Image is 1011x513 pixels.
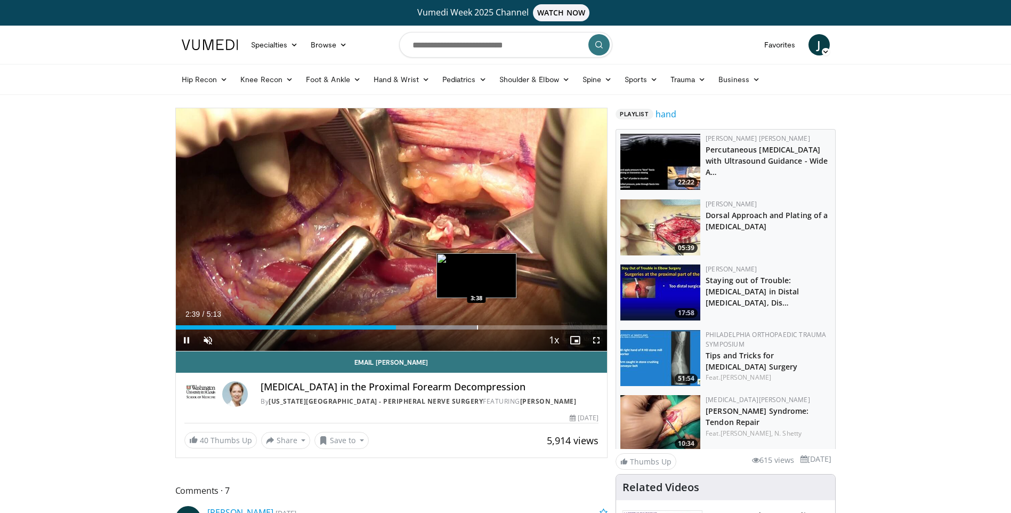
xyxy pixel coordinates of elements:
[543,330,564,351] button: Playback Rate
[269,397,483,406] a: [US_STATE][GEOGRAPHIC_DATA] - Peripheral Nerve Surgery
[616,109,653,119] span: Playlist
[706,199,757,209] a: [PERSON_NAME]
[184,381,219,407] img: Washington University School of Medicine - Peripheral Nerve Surgery
[721,373,771,382] a: [PERSON_NAME]
[706,145,828,177] a: Percutaneous [MEDICAL_DATA] with Ultrasound Guidance - Wide A…
[706,330,826,349] a: Philadelphia Orthopaedic Trauma Symposium
[620,264,700,320] img: Q2xRg7exoPLTwO8X4xMDoxOjB1O8AjAz_1.150x105_q85_crop-smart_upscale.jpg
[706,406,808,427] a: [PERSON_NAME] Syndrome: Tendon Repair
[184,432,257,448] a: 40 Thumbs Up
[533,4,589,21] span: WATCH NOW
[752,454,794,466] li: 615 views
[758,34,802,55] a: Favorites
[300,69,367,90] a: Foot & Ankle
[175,484,608,498] span: Comments 7
[706,275,799,308] a: Staying out of Trouble: [MEDICAL_DATA] in Distal [MEDICAL_DATA], Dis…
[712,69,766,90] a: Business
[183,4,828,21] a: Vumedi Week 2025 ChannelWATCH NOW
[261,397,598,406] div: By FEATURING
[675,374,698,383] span: 51:54
[436,253,516,298] img: image.jpeg
[261,432,311,449] button: Share
[774,429,802,438] a: N. Shetty
[706,134,810,143] a: [PERSON_NAME] [PERSON_NAME]
[620,199,700,255] img: 516b0d10-a1ab-4649-9951-1a3eed398be3.150x105_q85_crop-smart_upscale.jpg
[185,310,200,318] span: 2:39
[547,434,598,447] span: 5,914 views
[176,108,608,351] video-js: Video Player
[436,69,493,90] a: Pediatrics
[620,134,700,190] a: 22:22
[261,381,598,393] h4: [MEDICAL_DATA] in the Proximal Forearm Decompression
[176,351,608,373] a: Email [PERSON_NAME]
[800,453,831,465] li: [DATE]
[207,310,221,318] span: 5:13
[706,350,797,372] a: Tips and Tricks for [MEDICAL_DATA] Surgery
[620,134,700,190] img: 2e2c3164-f070-4174-973f-4291e7827284.150x105_q85_crop-smart_upscale.jpg
[176,325,608,330] div: Progress Bar
[656,108,676,121] a: hand
[197,330,219,351] button: Unmute
[493,69,576,90] a: Shoulder & Elbow
[182,39,238,50] img: VuMedi Logo
[367,69,436,90] a: Hand & Wrist
[564,330,586,351] button: Enable picture-in-picture mode
[675,178,698,187] span: 22:22
[675,439,698,448] span: 10:34
[200,435,208,445] span: 40
[664,69,713,90] a: Trauma
[620,395,700,451] img: c2ac1c6a-568a-48f4-a22f-37e1d309a625.150x105_q85_crop-smart_upscale.jpg
[314,432,369,449] button: Save to
[706,395,810,404] a: [MEDICAL_DATA][PERSON_NAME]
[706,373,831,382] div: Feat.
[222,381,248,407] img: Avatar
[586,330,607,351] button: Fullscreen
[620,330,700,386] a: 51:54
[616,453,676,470] a: Thumbs Up
[304,34,353,55] a: Browse
[706,429,831,438] div: Feat.
[176,330,197,351] button: Pause
[234,69,300,90] a: Knee Recon
[618,69,664,90] a: Sports
[706,264,757,274] a: [PERSON_NAME]
[570,413,598,423] div: [DATE]
[203,310,205,318] span: /
[620,330,700,386] img: a4dd0909-1e70-46fb-9f93-0e40411d09ca.150x105_q85_crop-smart_upscale.jpg
[675,308,698,318] span: 17:58
[675,243,698,253] span: 05:39
[620,199,700,255] a: 05:39
[808,34,830,55] a: J
[576,69,618,90] a: Spine
[620,395,700,451] a: 10:34
[175,69,234,90] a: Hip Recon
[399,32,612,58] input: Search topics, interventions
[721,429,773,438] a: [PERSON_NAME],
[520,397,577,406] a: [PERSON_NAME]
[620,264,700,320] a: 17:58
[706,210,828,231] a: Dorsal Approach and Plating of a [MEDICAL_DATA]
[245,34,305,55] a: Specialties
[622,481,699,494] h4: Related Videos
